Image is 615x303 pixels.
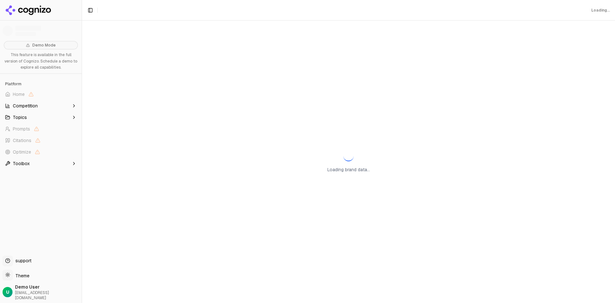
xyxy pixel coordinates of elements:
[3,158,79,169] button: Toolbox
[13,257,31,264] span: support
[3,79,79,89] div: Platform
[4,52,78,71] p: This feature is available in the full version of Cognizo. Schedule a demo to explore all capabili...
[6,289,9,295] span: U
[591,8,610,13] div: Loading...
[3,101,79,111] button: Competition
[13,137,31,144] span: Citations
[13,103,38,109] span: Competition
[15,290,79,300] span: [EMAIL_ADDRESS][DOMAIN_NAME]
[13,114,27,121] span: Topics
[327,166,370,173] p: Loading brand data...
[13,160,30,167] span: Toolbox
[13,91,25,97] span: Home
[13,126,30,132] span: Prompts
[13,273,29,279] span: Theme
[13,149,31,155] span: Optimize
[32,43,56,48] span: Demo Mode
[3,112,79,122] button: Topics
[15,284,79,290] span: Demo User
